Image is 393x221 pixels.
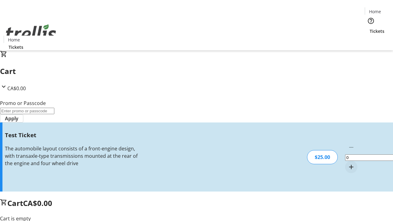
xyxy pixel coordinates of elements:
span: Tickets [9,44,23,50]
span: Home [8,37,20,43]
div: The automobile layout consists of a front-engine design, with transaxle-type transmissions mounte... [5,145,139,167]
a: Home [365,8,385,15]
h3: Test Ticket [5,131,139,139]
span: Tickets [370,28,384,34]
span: CA$0.00 [23,198,52,208]
span: Home [369,8,381,15]
a: Home [4,37,24,43]
a: Tickets [365,28,389,34]
button: Cart [365,34,377,47]
span: Apply [5,115,18,122]
a: Tickets [4,44,28,50]
button: Help [365,15,377,27]
div: $25.00 [307,150,338,164]
span: CA$0.00 [7,85,26,92]
img: Orient E2E Organization PFy9B383RV's Logo [4,17,58,48]
button: Increment by one [345,161,357,173]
